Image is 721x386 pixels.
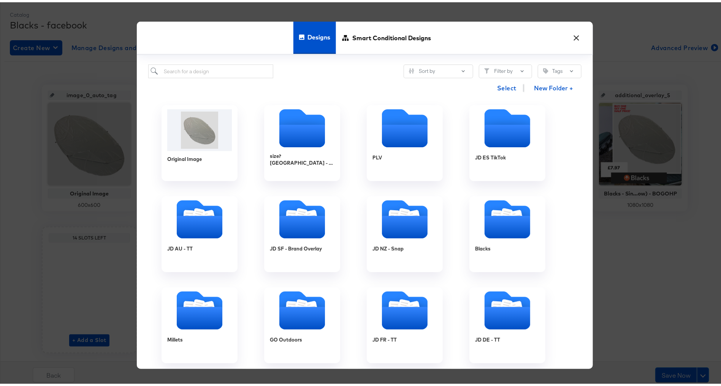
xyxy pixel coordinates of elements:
[167,334,183,341] div: Millets
[367,107,443,145] svg: Empty folder
[475,334,500,341] div: JD DE - TT
[264,198,340,236] svg: Folder
[162,285,238,361] div: Millets
[475,152,506,159] div: JD ES TikTok
[469,107,545,145] svg: Empty folder
[469,194,545,270] div: Blacks
[404,62,473,76] button: SlidersSort by
[367,103,443,179] div: PLV
[367,194,443,270] div: JD NZ - Snap
[538,62,582,76] button: TagTags
[469,103,545,179] div: JD ES TikTok
[167,243,193,250] div: JD AU - TT
[264,103,340,179] div: size? [GEOGRAPHIC_DATA] - BAU
[494,78,520,93] button: Select
[162,103,238,179] div: Original Image
[497,80,517,91] span: Select
[264,194,340,270] div: JD SF - Brand Overlay
[528,79,580,93] button: New Folder +
[367,285,443,361] div: JD FR - TT
[270,243,322,250] div: JD SF - Brand Overlay
[264,107,340,145] svg: Empty folder
[469,285,545,361] div: JD DE - TT
[475,243,491,250] div: Blacks
[367,198,443,236] svg: Folder
[307,18,330,52] span: Designs
[352,19,431,52] span: Smart Conditional Designs
[479,62,532,76] button: FilterFilter by
[167,153,202,161] div: Original Image
[570,27,583,41] button: ×
[162,198,238,236] svg: Folder
[270,334,302,341] div: GO Outdoors
[372,334,397,341] div: JD FR - TT
[148,62,273,76] input: Search for a design
[469,198,545,236] svg: Folder
[372,152,382,159] div: PLV
[162,194,238,270] div: JD AU - TT
[264,285,340,361] div: GO Outdoors
[484,66,490,71] svg: Filter
[367,289,443,327] svg: Folder
[167,107,232,149] img: bl_351672_a
[409,66,414,71] svg: Sliders
[543,66,548,71] svg: Tag
[372,243,404,250] div: JD NZ - Snap
[264,289,340,327] svg: Folder
[162,289,238,327] svg: Folder
[270,150,334,164] div: size? [GEOGRAPHIC_DATA] - BAU
[469,289,545,327] svg: Folder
